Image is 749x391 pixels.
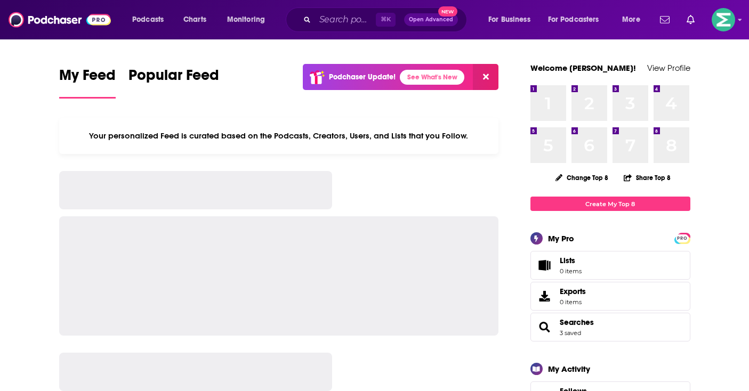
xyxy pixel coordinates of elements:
[560,256,582,265] span: Lists
[682,11,699,29] a: Show notifications dropdown
[560,298,586,306] span: 0 items
[712,8,735,31] img: User Profile
[438,6,457,17] span: New
[560,317,594,327] a: Searches
[488,12,530,27] span: For Business
[128,66,219,99] a: Popular Feed
[548,233,574,243] div: My Pro
[712,8,735,31] span: Logged in as LKassela
[622,12,640,27] span: More
[128,66,219,91] span: Popular Feed
[59,118,499,154] div: Your personalized Feed is curated based on the Podcasts, Creators, Users, and Lists that you Follow.
[59,66,116,99] a: My Feed
[530,63,636,73] a: Welcome [PERSON_NAME]!
[530,313,690,341] span: Searches
[409,17,453,22] span: Open Advanced
[548,364,590,374] div: My Activity
[59,66,116,91] span: My Feed
[712,8,735,31] button: Show profile menu
[176,11,213,28] a: Charts
[534,289,555,304] span: Exports
[534,320,555,335] a: Searches
[560,256,575,265] span: Lists
[315,11,376,28] input: Search podcasts, credits, & more...
[220,11,279,28] button: open menu
[404,13,458,26] button: Open AdvancedNew
[647,63,690,73] a: View Profile
[183,12,206,27] span: Charts
[560,329,581,337] a: 3 saved
[560,267,582,275] span: 0 items
[676,234,689,242] a: PRO
[481,11,544,28] button: open menu
[548,12,599,27] span: For Podcasters
[560,287,586,296] span: Exports
[329,72,396,82] p: Podchaser Update!
[227,12,265,27] span: Monitoring
[132,12,164,27] span: Podcasts
[530,197,690,211] a: Create My Top 8
[530,251,690,280] a: Lists
[541,11,615,28] button: open menu
[530,282,690,311] a: Exports
[296,7,477,32] div: Search podcasts, credits, & more...
[623,167,671,188] button: Share Top 8
[656,11,674,29] a: Show notifications dropdown
[534,258,555,273] span: Lists
[9,10,111,30] img: Podchaser - Follow, Share and Rate Podcasts
[615,11,654,28] button: open menu
[549,171,615,184] button: Change Top 8
[400,70,464,85] a: See What's New
[376,13,396,27] span: ⌘ K
[125,11,178,28] button: open menu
